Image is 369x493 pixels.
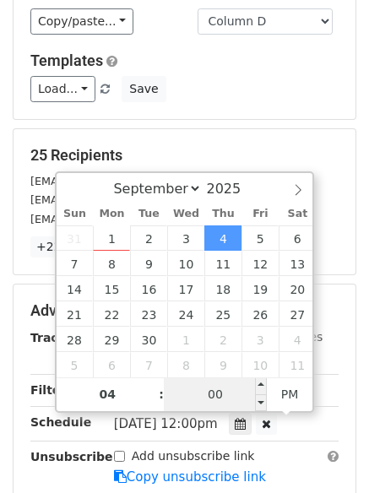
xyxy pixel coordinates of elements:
span: October 9, 2025 [204,352,241,377]
strong: Filters [30,383,73,397]
a: Copy/paste... [30,8,133,35]
iframe: Chat Widget [285,412,369,493]
span: September 7, 2025 [57,251,94,276]
span: September 11, 2025 [204,251,241,276]
a: +22 more [30,236,101,257]
span: October 2, 2025 [204,327,241,352]
strong: Tracking [30,331,87,344]
span: September 25, 2025 [204,301,241,327]
span: October 6, 2025 [93,352,130,377]
a: Load... [30,76,95,102]
span: September 5, 2025 [241,225,279,251]
button: Save [122,76,166,102]
span: September 13, 2025 [279,251,316,276]
span: September 16, 2025 [130,276,167,301]
small: [EMAIL_ADDRESS][DOMAIN_NAME] [30,175,219,187]
span: September 19, 2025 [241,276,279,301]
span: September 20, 2025 [279,276,316,301]
span: September 9, 2025 [130,251,167,276]
span: September 14, 2025 [57,276,94,301]
span: September 18, 2025 [204,276,241,301]
span: Fri [241,209,279,219]
span: September 21, 2025 [57,301,94,327]
a: Copy unsubscribe link [114,469,266,485]
span: September 10, 2025 [167,251,204,276]
span: September 27, 2025 [279,301,316,327]
h5: Advanced [30,301,339,320]
span: October 8, 2025 [167,352,204,377]
span: September 15, 2025 [93,276,130,301]
span: September 24, 2025 [167,301,204,327]
span: September 8, 2025 [93,251,130,276]
span: Click to toggle [267,377,313,411]
span: : [159,377,164,411]
input: Hour [57,377,160,411]
input: Minute [164,377,267,411]
span: October 10, 2025 [241,352,279,377]
a: Templates [30,51,103,69]
span: Sun [57,209,94,219]
span: September 30, 2025 [130,327,167,352]
span: September 2, 2025 [130,225,167,251]
strong: Schedule [30,415,91,429]
strong: Unsubscribe [30,450,113,463]
span: October 5, 2025 [57,352,94,377]
span: September 28, 2025 [57,327,94,352]
span: September 17, 2025 [167,276,204,301]
span: October 4, 2025 [279,327,316,352]
h5: 25 Recipients [30,146,339,165]
small: [EMAIL_ADDRESS][DOMAIN_NAME] [30,193,219,206]
span: October 1, 2025 [167,327,204,352]
span: Tue [130,209,167,219]
span: Thu [204,209,241,219]
span: October 3, 2025 [241,327,279,352]
label: Add unsubscribe link [132,447,255,465]
span: October 11, 2025 [279,352,316,377]
span: [DATE] 12:00pm [114,416,218,431]
span: September 6, 2025 [279,225,316,251]
span: Mon [93,209,130,219]
span: September 26, 2025 [241,301,279,327]
span: September 4, 2025 [204,225,241,251]
small: [EMAIL_ADDRESS][DOMAIN_NAME] [30,213,219,225]
span: Wed [167,209,204,219]
input: Year [202,181,263,197]
span: August 31, 2025 [57,225,94,251]
span: Sat [279,209,316,219]
span: October 7, 2025 [130,352,167,377]
span: September 3, 2025 [167,225,204,251]
span: September 1, 2025 [93,225,130,251]
span: September 23, 2025 [130,301,167,327]
span: September 22, 2025 [93,301,130,327]
span: September 12, 2025 [241,251,279,276]
span: September 29, 2025 [93,327,130,352]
